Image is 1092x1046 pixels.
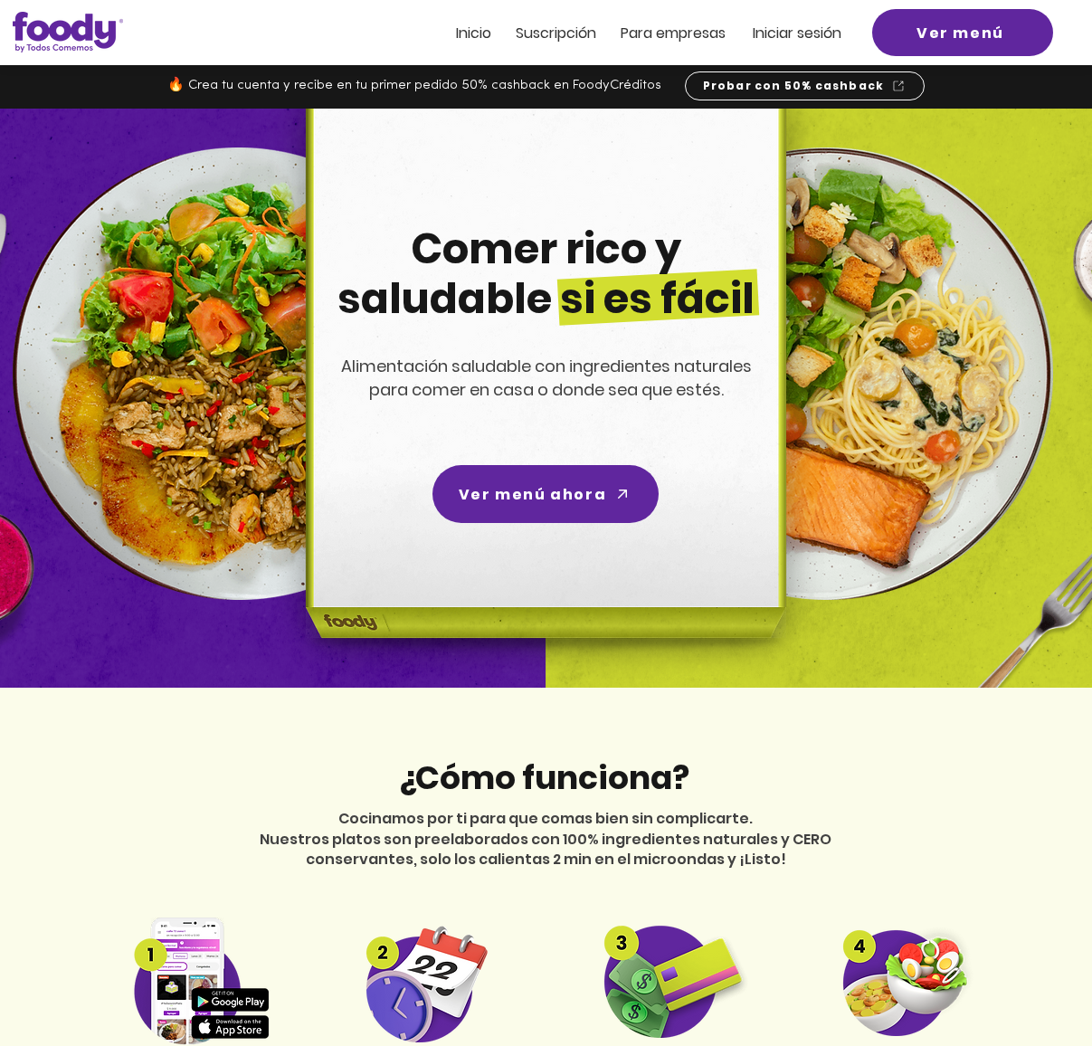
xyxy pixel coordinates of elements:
[516,23,596,43] span: Suscripción
[13,12,123,52] img: Logo_Foody V2.0.0 (3).png
[581,924,750,1038] img: Step3 compress.png
[638,23,726,43] span: ra empresas
[516,25,596,41] a: Suscripción
[13,147,465,600] img: left-dish-compress.png
[338,808,753,829] span: Cocinamos por ti para que comas bien sin complicarte.
[820,925,989,1036] img: Step 4 compress.png
[459,483,606,506] span: Ver menú ahora
[337,220,755,328] span: Comer rico y saludable si es fácil
[872,9,1053,56] a: Ver menú
[987,941,1074,1028] iframe: Messagebird Livechat Widget
[703,78,885,94] span: Probar con 50% cashback
[456,25,491,41] a: Inicio
[456,23,491,43] span: Inicio
[167,79,661,92] span: 🔥 Crea tu cuenta y recibe en tu primer pedido 50% cashback en FoodyCréditos
[398,755,689,801] span: ¿Cómo funciona?
[341,355,752,401] span: Alimentación saludable con ingredientes naturales para comer en casa o donde sea que estés.
[621,23,638,43] span: Pa
[753,23,841,43] span: Iniciar sesión
[916,22,1004,44] span: Ver menú
[341,919,510,1042] img: Step 2 compress.png
[103,918,272,1045] img: Step 1 compress.png
[753,25,841,41] a: Iniciar sesión
[255,109,831,688] img: headline-center-compress.png
[260,829,831,870] span: Nuestros platos son preelaborados con 100% ingredientes naturales y CERO conservantes, solo los c...
[685,71,925,100] a: Probar con 50% cashback
[621,25,726,41] a: Para empresas
[432,465,659,523] a: Ver menú ahora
